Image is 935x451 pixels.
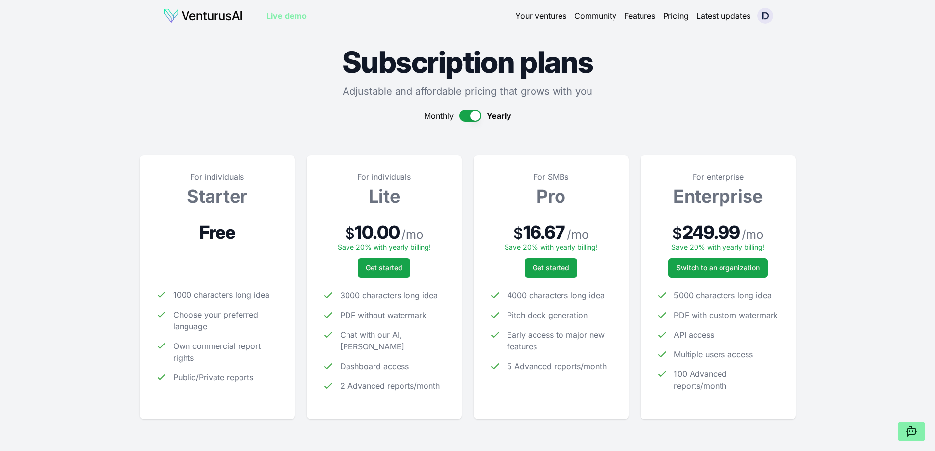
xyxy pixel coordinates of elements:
[674,290,772,301] span: 5000 characters long idea
[355,222,400,242] span: 10.00
[515,10,566,22] a: Your ventures
[671,243,765,251] span: Save 20% with yearly billing!
[674,348,753,360] span: Multiple users access
[624,10,655,22] a: Features
[656,186,780,206] h3: Enterprise
[674,309,778,321] span: PDF with custom watermark
[672,224,682,242] span: $
[533,263,569,273] span: Get started
[340,380,440,392] span: 2 Advanced reports/month
[199,222,235,242] span: Free
[173,309,279,332] span: Choose your preferred language
[366,263,402,273] span: Get started
[742,227,763,242] span: / mo
[507,329,613,352] span: Early access to major new features
[173,340,279,364] span: Own commercial report rights
[340,309,427,321] span: PDF without watermark
[156,171,279,183] p: For individuals
[487,110,511,122] span: Yearly
[267,10,307,22] a: Live demo
[507,360,607,372] span: 5 Advanced reports/month
[656,171,780,183] p: For enterprise
[513,224,523,242] span: $
[173,289,269,301] span: 1000 characters long idea
[338,243,431,251] span: Save 20% with yearly billing!
[696,10,750,22] a: Latest updates
[140,84,796,98] p: Adjustable and affordable pricing that grows with you
[663,10,689,22] a: Pricing
[505,243,598,251] span: Save 20% with yearly billing!
[163,8,243,24] img: logo
[173,371,253,383] span: Public/Private reports
[424,110,454,122] span: Monthly
[574,10,616,22] a: Community
[345,224,355,242] span: $
[567,227,588,242] span: / mo
[340,329,446,352] span: Chat with our AI, [PERSON_NAME]
[489,171,613,183] p: For SMBs
[358,258,410,278] button: Get started
[523,222,565,242] span: 16.67
[340,290,438,301] span: 3000 characters long idea
[489,186,613,206] h3: Pro
[340,360,409,372] span: Dashboard access
[322,171,446,183] p: For individuals
[682,222,740,242] span: 249.99
[507,309,588,321] span: Pitch deck generation
[674,329,714,341] span: API access
[156,186,279,206] h3: Starter
[401,227,423,242] span: / mo
[668,258,768,278] a: Switch to an organization
[507,290,605,301] span: 4000 characters long idea
[140,47,796,77] h1: Subscription plans
[525,258,577,278] button: Get started
[674,368,780,392] span: 100 Advanced reports/month
[757,8,773,24] img: ACg8ocLqfBiTqeb05YRjsTh7TpVj4w2BuHBipC_qqTzqVWOL0UEueeGYIw=s96-c
[322,186,446,206] h3: Lite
